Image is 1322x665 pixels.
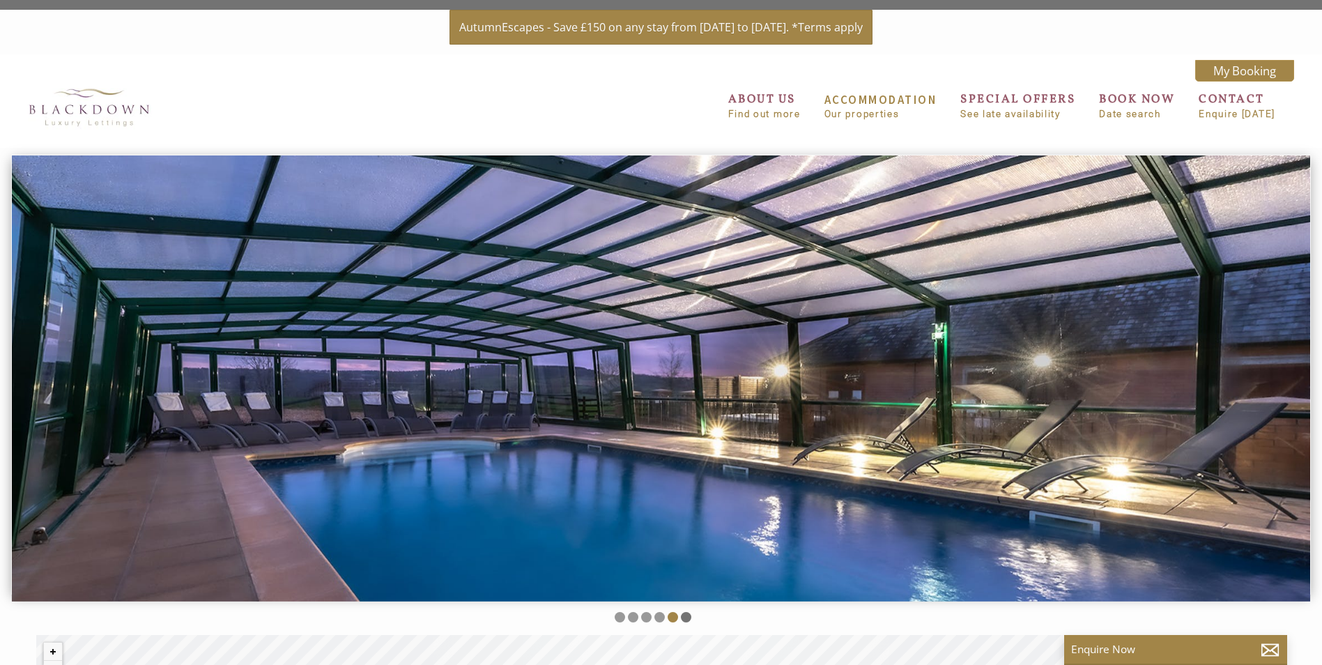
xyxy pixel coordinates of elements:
button: Zoom in [44,643,62,661]
small: Enquire [DATE] [1199,109,1275,119]
a: ACCOMMODATIONOur properties [824,92,937,119]
small: See late availability [960,109,1075,119]
a: AutumnEscapes - Save £150 on any stay from [DATE] to [DATE]. *Terms apply [449,10,873,45]
a: ABOUT USFind out more [728,91,801,119]
small: Date search [1099,109,1175,119]
a: BOOK NOWDate search [1099,91,1175,119]
a: My Booking [1195,60,1294,82]
p: Enquire Now [1071,642,1280,657]
a: SPECIAL OFFERSSee late availability [960,91,1075,119]
a: CONTACTEnquire [DATE] [1199,91,1275,119]
small: Find out more [728,109,801,119]
img: Blackdown Luxury Lettings [20,80,159,134]
small: Our properties [824,109,937,119]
